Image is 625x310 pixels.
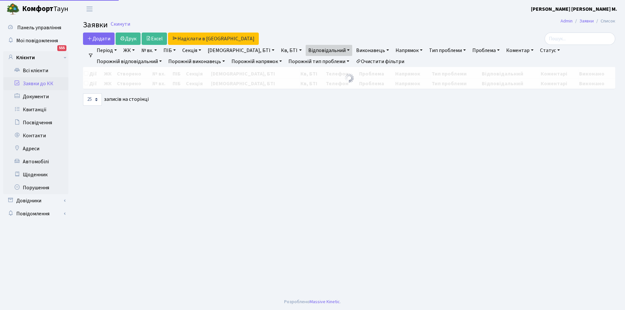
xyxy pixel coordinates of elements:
label: записів на сторінці [83,93,149,106]
a: Статус [537,45,562,56]
a: Очистити фільтри [353,56,407,67]
a: [DEMOGRAPHIC_DATA], БТІ [205,45,277,56]
div: Розроблено . [284,298,341,305]
a: Коментар [504,45,536,56]
b: Комфорт [22,4,53,14]
a: Панель управління [3,21,68,34]
div: 555 [57,45,66,51]
input: Пошук... [545,33,615,45]
a: Всі клієнти [3,64,68,77]
a: Порожній виконавець [166,56,228,67]
span: Панель управління [17,24,61,31]
a: Посвідчення [3,116,68,129]
a: Адреси [3,142,68,155]
a: Документи [3,90,68,103]
a: ПІБ [161,45,178,56]
a: Період [94,45,119,56]
a: Скинути [111,21,130,27]
a: Тип проблеми [426,45,468,56]
a: Excel [142,33,167,45]
a: Друк [116,33,141,45]
a: Порожній напрямок [229,56,285,67]
b: [PERSON_NAME] [PERSON_NAME] М. [531,6,617,13]
a: Admin [561,18,573,24]
a: Щоденник [3,168,68,181]
a: Довідники [3,194,68,207]
select: записів на сторінці [83,93,102,106]
a: Додати [83,33,115,45]
a: Напрямок [393,45,425,56]
a: ЖК [121,45,137,56]
button: Переключити навігацію [81,4,98,14]
a: Надіслати в [GEOGRAPHIC_DATA] [168,33,259,45]
a: Проблема [470,45,502,56]
a: Автомобілі [3,155,68,168]
nav: breadcrumb [551,14,625,28]
a: Мої повідомлення555 [3,34,68,47]
a: Заявки до КК [3,77,68,90]
a: Відповідальний [306,45,352,56]
a: Кв, БТІ [278,45,304,56]
a: Massive Kinetic [310,298,340,305]
a: № вх. [139,45,160,56]
a: Порожній тип проблеми [286,56,352,67]
li: Список [594,18,615,25]
a: Заявки [579,18,594,24]
img: Обробка... [344,73,354,83]
a: Порожній відповідальний [94,56,164,67]
a: Повідомлення [3,207,68,220]
span: Додати [87,35,110,42]
a: Квитанції [3,103,68,116]
a: [PERSON_NAME] [PERSON_NAME] М. [531,5,617,13]
a: Контакти [3,129,68,142]
img: logo.png [7,3,20,16]
a: Виконавець [354,45,392,56]
a: Порушення [3,181,68,194]
a: Клієнти [3,51,68,64]
span: Заявки [83,19,108,31]
span: Таун [22,4,68,15]
span: Мої повідомлення [16,37,58,44]
a: Секція [180,45,204,56]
